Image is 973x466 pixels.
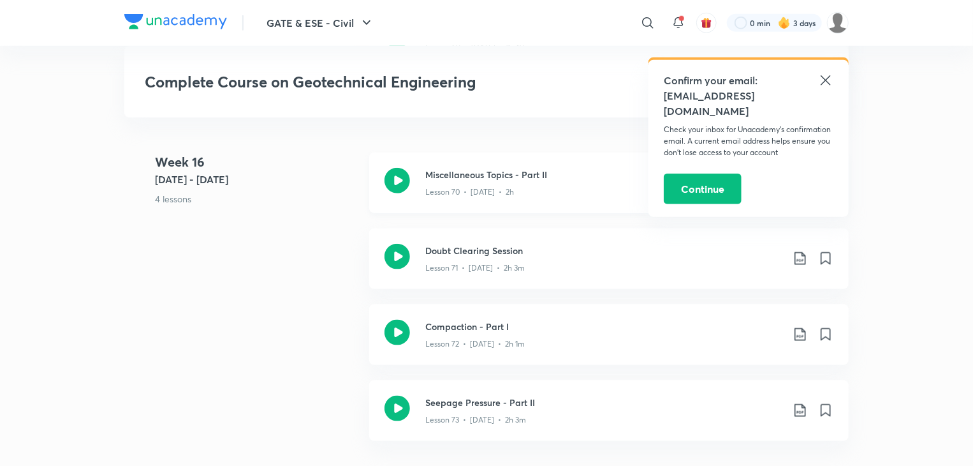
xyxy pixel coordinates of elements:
[425,338,525,350] p: Lesson 72 • [DATE] • 2h 1m
[425,262,525,274] p: Lesson 71 • [DATE] • 2h 3m
[155,192,359,206] p: 4 lessons
[259,10,382,36] button: GATE & ESE - Civil
[369,153,849,229] a: Miscellaneous Topics - Part IILesson 70 • [DATE] • 2h
[124,14,227,33] a: Company Logo
[425,396,782,409] h3: Seepage Pressure - Part II
[827,12,849,34] img: siddhardha NITW
[425,186,514,198] p: Lesson 70 • [DATE] • 2h
[369,229,849,304] a: Doubt Clearing SessionLesson 71 • [DATE] • 2h 3m
[155,172,359,187] h5: [DATE] - [DATE]
[664,174,742,204] button: Continue
[425,244,782,257] h3: Doubt Clearing Session
[701,17,712,29] img: avatar
[778,17,791,29] img: streak
[369,380,849,456] a: Seepage Pressure - Part IILesson 73 • [DATE] • 2h 3m
[369,304,849,380] a: Compaction - Part ILesson 72 • [DATE] • 2h 1m
[664,88,833,119] h5: [EMAIL_ADDRESS][DOMAIN_NAME]
[155,153,359,172] h4: Week 16
[664,73,833,88] h5: Confirm your email:
[425,414,526,426] p: Lesson 73 • [DATE] • 2h 3m
[425,320,782,333] h3: Compaction - Part I
[696,13,717,33] button: avatar
[664,124,833,158] p: Check your inbox for Unacademy’s confirmation email. A current email address helps ensure you don...
[145,73,644,91] h3: Complete Course on Geotechnical Engineering
[124,14,227,29] img: Company Logo
[425,168,782,181] h3: Miscellaneous Topics - Part II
